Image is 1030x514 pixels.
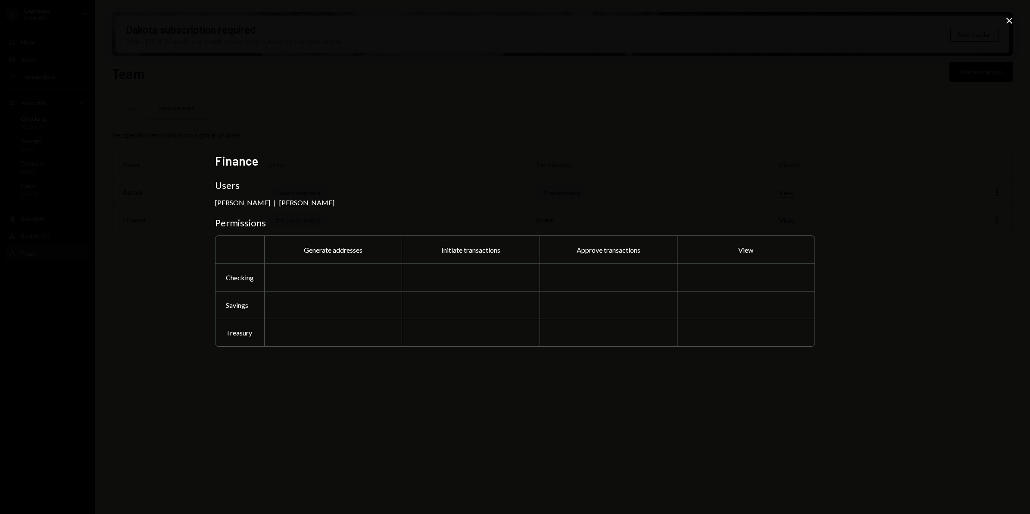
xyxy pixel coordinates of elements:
[215,263,264,291] div: Checking
[540,236,677,263] div: Approve transactions
[274,198,276,207] div: |
[279,198,334,207] div: [PERSON_NAME]
[677,236,815,263] div: View
[215,179,815,191] h3: Users
[215,153,815,169] h2: Finance
[215,291,264,319] div: Savings
[215,198,270,207] div: [PERSON_NAME]
[402,236,539,263] div: Initiate transactions
[215,319,264,346] div: Treasury
[264,236,402,263] div: Generate addresses
[215,217,815,229] h3: Permissions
